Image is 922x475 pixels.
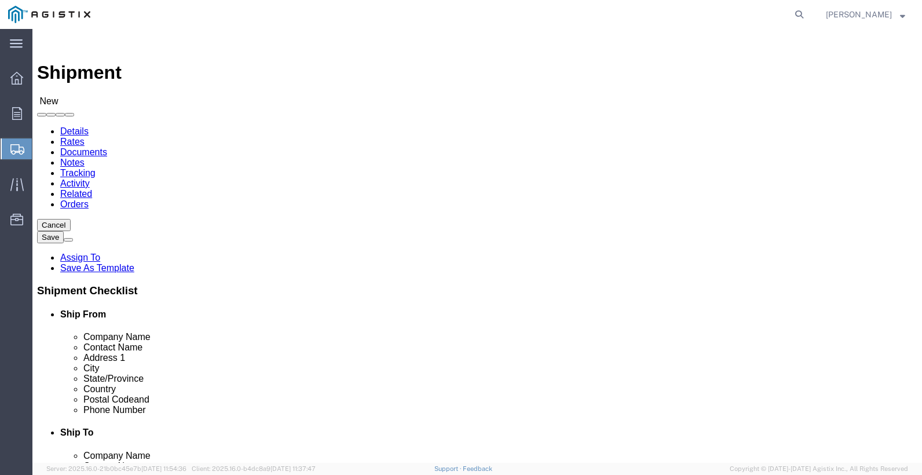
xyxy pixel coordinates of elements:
span: [DATE] 11:54:36 [141,465,186,472]
span: Client: 2025.16.0-b4dc8a9 [192,465,316,472]
span: Server: 2025.16.0-21b0bc45e7b [46,465,186,472]
a: Feedback [463,465,492,472]
span: [DATE] 11:37:47 [270,465,316,472]
span: Alberto Quezada [826,8,892,21]
a: Support [434,465,463,472]
span: Copyright © [DATE]-[DATE] Agistix Inc., All Rights Reserved [730,464,908,474]
button: [PERSON_NAME] [825,8,906,21]
img: logo [8,6,90,23]
iframe: FS Legacy Container [32,29,922,463]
